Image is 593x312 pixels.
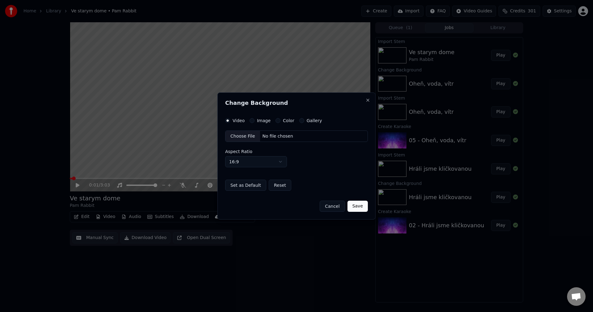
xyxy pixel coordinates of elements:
[260,133,296,139] div: No file chosen
[283,118,294,123] label: Color
[225,131,260,142] div: Choose File
[320,201,345,212] button: Cancel
[307,118,322,123] label: Gallery
[257,118,271,123] label: Image
[347,201,368,212] button: Save
[269,180,291,191] button: Reset
[233,118,245,123] label: Video
[225,149,368,154] label: Aspect Ratio
[225,100,368,106] h2: Change Background
[225,180,266,191] button: Set as Default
